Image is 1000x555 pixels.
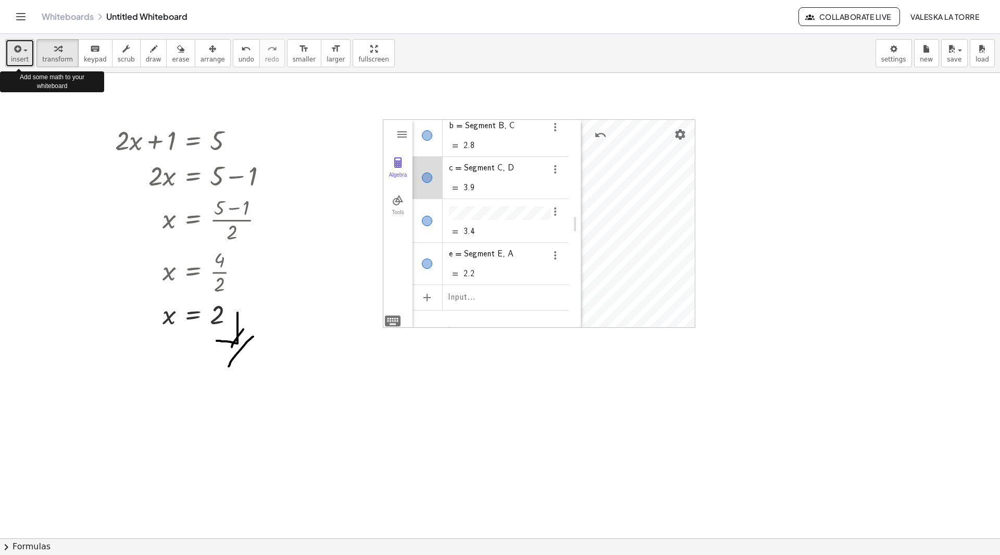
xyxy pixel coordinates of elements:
[11,56,29,63] span: insert
[287,39,321,67] button: format_sizesmaller
[449,268,461,280] img: svg+xml;base64,PHN2ZyBpZD0iZXF1YWwiIHhtbG5zPSJodHRwOi8vd3d3LnczLm9yZy8yMDAwL3N2ZyIgdmlld0JveD0iMC...
[881,56,906,63] span: settings
[876,39,912,67] button: settings
[353,39,394,67] button: fullscreen
[112,39,141,67] button: scrub
[241,43,251,55] i: undo
[42,56,73,63] span: transform
[920,56,933,63] span: new
[267,43,277,55] i: redo
[807,12,891,21] span: Collaborate Live
[449,122,515,137] div: b = Segment B, C
[464,228,474,237] div: 3.4
[385,172,410,187] div: Algebra
[195,39,231,67] button: arrange
[5,39,34,67] button: insert
[549,249,561,264] button: Options
[947,56,961,63] span: save
[448,289,476,306] div: Input…
[914,39,939,67] button: new
[798,7,899,26] button: Collaborate Live
[84,56,107,63] span: keypad
[671,125,690,144] button: Settings
[383,119,695,328] div: Geometry
[970,39,995,67] button: load
[449,182,461,194] img: svg+xml;base64,PHN2ZyBpZD0iZXF1YWwiIHhtbG5zPSJodHRwOi8vd3d3LnczLm9yZy8yMDAwL3N2ZyIgdmlld0JveD0iMC...
[331,43,341,55] i: format_size
[464,184,474,193] div: 3.9
[239,56,254,63] span: undo
[449,250,514,265] div: e = Segment E, A
[90,43,100,55] i: keyboard
[383,312,402,330] img: svg+xml;base64,PHN2ZyB4bWxucz0iaHR0cDovL3d3dy53My5vcmcvMjAwMC9zdmciIHdpZHRoPSIyNCIgaGVpZ2h0PSIyNC...
[396,128,408,141] img: Main Menu
[449,226,461,238] img: svg+xml;base64,PHN2ZyBpZD0iZXF1YWwiIHhtbG5zPSJodHRwOi8vd3d3LnczLm9yZy8yMDAwL3N2ZyIgdmlld0JveD0iMC...
[78,39,113,67] button: keyboardkeypad
[910,12,979,21] span: Valeska La Torre
[549,163,561,178] button: Options
[422,172,432,183] div: Show / Hide Object
[449,164,514,179] div: c = Segment C, D
[358,56,389,63] span: fullscreen
[941,39,968,67] button: save
[321,39,351,67] button: format_sizelarger
[591,126,610,144] button: Undo
[549,121,561,135] button: Options
[140,39,167,67] button: draw
[902,7,988,26] button: Valeska La Torre
[385,209,410,224] div: Tools
[327,56,345,63] span: larger
[265,56,279,63] span: redo
[422,216,432,226] div: Show / Hide Object
[36,39,79,67] button: transform
[464,142,474,151] div: 2.8
[146,56,161,63] span: draw
[233,39,260,67] button: undoundo
[12,8,29,25] button: Toggle navigation
[976,56,989,63] span: load
[42,11,94,22] a: Whiteboards
[201,56,225,63] span: arrange
[293,56,316,63] span: smaller
[442,326,455,338] img: svg+xml;base64,PHN2ZyB4bWxucz0iaHR0cDovL3d3dy53My5vcmcvMjAwMC9zdmciIHZpZXdCb3g9IjAgMCA1MTIgNTEyIi...
[415,285,440,310] button: Add Item
[166,39,195,67] button: erase
[464,270,474,279] div: 2.2
[581,120,695,328] canvas: Graphics View 1
[259,39,285,67] button: redoredo
[118,56,135,63] span: scrub
[549,205,561,220] button: Options
[299,43,309,55] i: format_size
[172,56,189,63] span: erase
[449,140,461,152] img: svg+xml;base64,PHN2ZyBpZD0iZXF1YWwiIHhtbG5zPSJodHRwOi8vd3d3LnczLm9yZy8yMDAwL3N2ZyIgdmlld0JveD0iMC...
